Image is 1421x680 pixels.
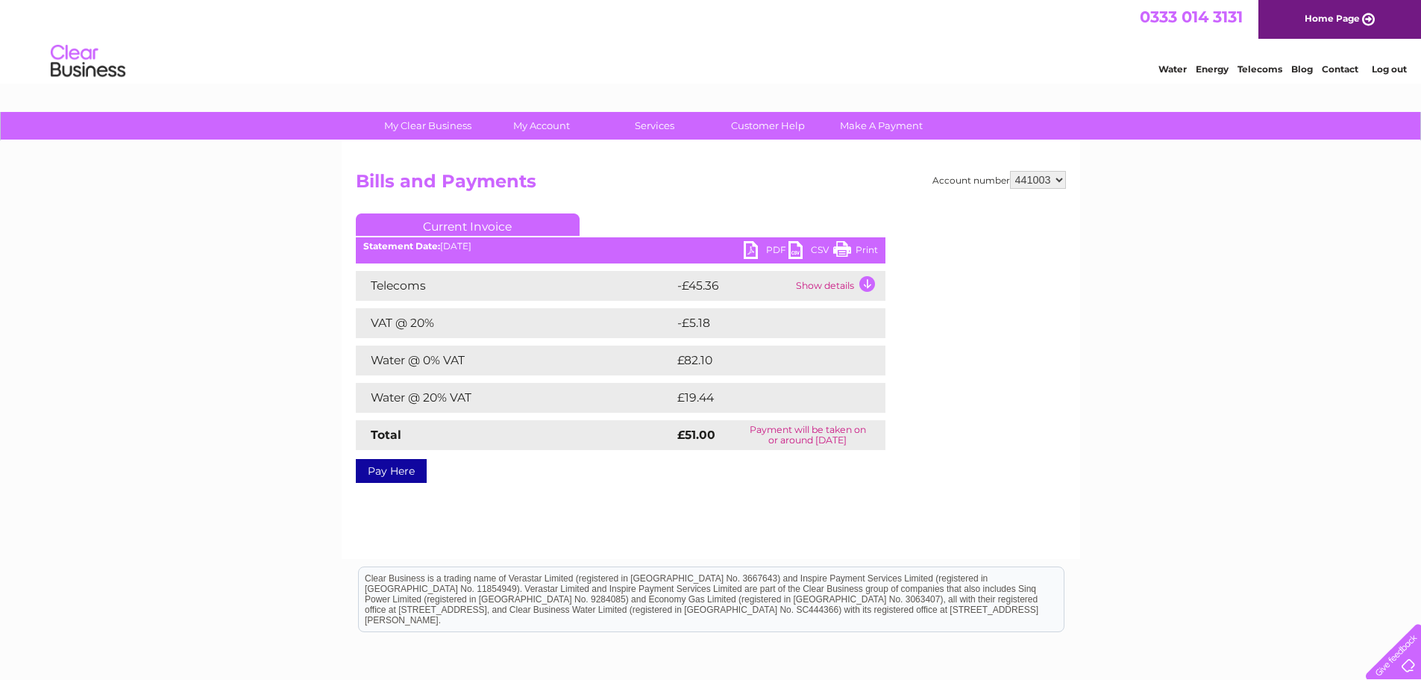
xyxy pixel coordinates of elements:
td: Water @ 20% VAT [356,383,674,413]
h2: Bills and Payments [356,171,1066,199]
td: Show details [792,271,885,301]
a: 0333 014 3131 [1140,7,1243,26]
a: CSV [788,241,833,263]
a: Pay Here [356,459,427,483]
a: My Clear Business [366,112,489,140]
div: [DATE] [356,241,885,252]
td: -£45.36 [674,271,792,301]
a: Blog [1291,63,1313,75]
td: Water @ 0% VAT [356,346,674,375]
a: Log out [1372,63,1407,75]
strong: Total [371,428,401,442]
b: Statement Date: [363,240,440,252]
td: £82.10 [674,346,854,375]
a: Customer Help [706,112,829,140]
td: Payment will be taken on or around [DATE] [730,420,885,450]
div: Clear Business is a trading name of Verastar Limited (registered in [GEOGRAPHIC_DATA] No. 3667643... [359,8,1064,72]
div: Account number [932,171,1066,189]
a: Print [833,241,878,263]
a: PDF [744,241,788,263]
a: Water [1158,63,1187,75]
a: Services [593,112,716,140]
a: Make A Payment [820,112,943,140]
a: Current Invoice [356,213,580,236]
a: Telecoms [1238,63,1282,75]
img: logo.png [50,39,126,84]
td: £19.44 [674,383,855,413]
strong: £51.00 [677,428,715,442]
td: VAT @ 20% [356,308,674,338]
a: My Account [480,112,603,140]
a: Contact [1322,63,1358,75]
td: -£5.18 [674,308,853,338]
td: Telecoms [356,271,674,301]
a: Energy [1196,63,1229,75]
